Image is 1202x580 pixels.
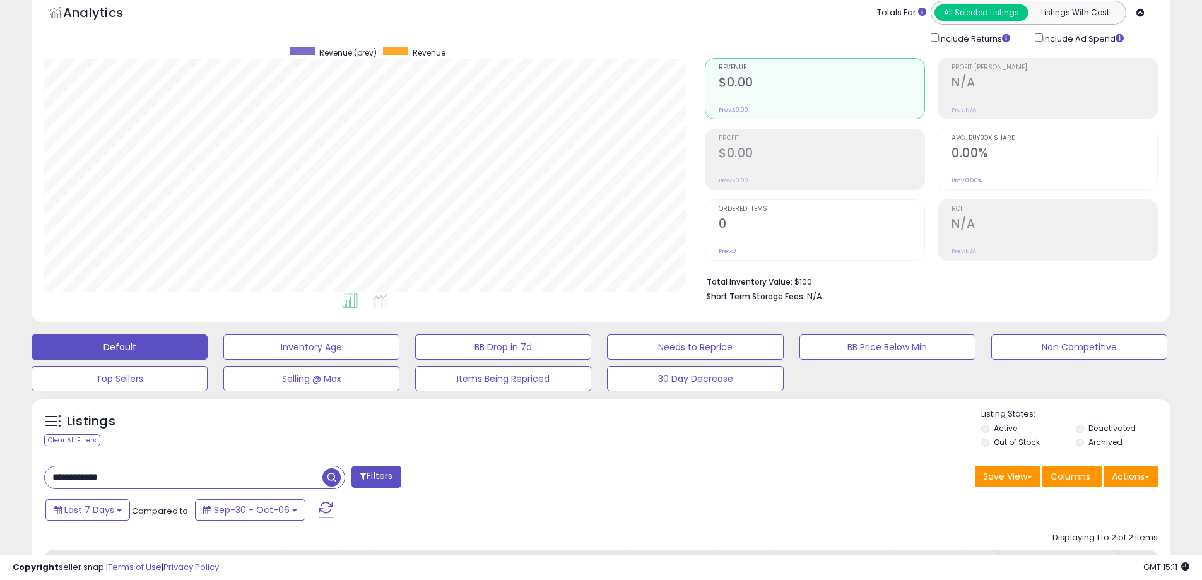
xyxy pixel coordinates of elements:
[719,64,924,71] span: Revenue
[1025,31,1144,45] div: Include Ad Spend
[32,334,208,360] button: Default
[719,177,748,184] small: Prev: $0.00
[1051,470,1090,483] span: Columns
[952,106,976,114] small: Prev: N/A
[719,206,924,213] span: Ordered Items
[952,177,982,184] small: Prev: 0.00%
[195,499,305,521] button: Sep-30 - Oct-06
[32,366,208,391] button: Top Sellers
[707,273,1148,288] li: $100
[108,561,162,573] a: Terms of Use
[981,408,1170,420] p: Listing States:
[413,47,445,58] span: Revenue
[719,75,924,92] h2: $0.00
[132,505,190,517] span: Compared to:
[952,64,1157,71] span: Profit [PERSON_NAME]
[934,4,1028,21] button: All Selected Listings
[719,146,924,163] h2: $0.00
[952,206,1157,213] span: ROI
[719,247,736,255] small: Prev: 0
[13,562,219,574] div: seller snap | |
[799,334,975,360] button: BB Price Below Min
[1088,423,1136,434] label: Deactivated
[45,499,130,521] button: Last 7 Days
[1028,4,1122,21] button: Listings With Cost
[415,366,591,391] button: Items Being Repriced
[975,466,1040,487] button: Save View
[1088,437,1122,447] label: Archived
[952,146,1157,163] h2: 0.00%
[13,561,59,573] strong: Copyright
[67,413,115,430] h5: Listings
[707,276,792,287] b: Total Inventory Value:
[223,366,399,391] button: Selling @ Max
[1143,561,1189,573] span: 2025-10-14 15:11 GMT
[994,437,1040,447] label: Out of Stock
[921,31,1025,45] div: Include Returns
[1042,466,1102,487] button: Columns
[607,366,783,391] button: 30 Day Decrease
[719,106,748,114] small: Prev: $0.00
[719,216,924,234] h2: 0
[719,135,924,142] span: Profit
[807,290,822,302] span: N/A
[63,4,148,25] h5: Analytics
[415,334,591,360] button: BB Drop in 7d
[44,434,100,446] div: Clear All Filters
[351,466,401,488] button: Filters
[163,561,219,573] a: Privacy Policy
[877,7,926,19] div: Totals For
[1104,466,1158,487] button: Actions
[952,216,1157,234] h2: N/A
[991,334,1167,360] button: Non Competitive
[607,334,783,360] button: Needs to Reprice
[952,75,1157,92] h2: N/A
[707,291,805,302] b: Short Term Storage Fees:
[952,135,1157,142] span: Avg. Buybox Share
[223,334,399,360] button: Inventory Age
[952,247,976,255] small: Prev: N/A
[994,423,1017,434] label: Active
[64,504,114,516] span: Last 7 Days
[319,47,377,58] span: Revenue (prev)
[214,504,290,516] span: Sep-30 - Oct-06
[1052,532,1158,544] div: Displaying 1 to 2 of 2 items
